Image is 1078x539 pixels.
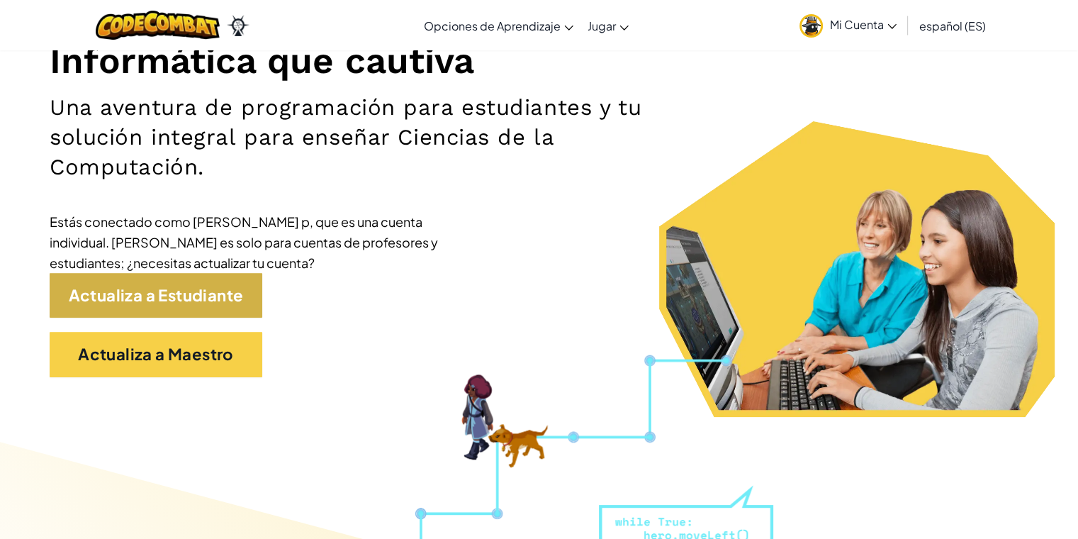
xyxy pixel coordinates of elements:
a: Mi Cuenta [792,3,904,48]
span: Mi Cuenta [830,17,897,32]
span: Jugar [588,18,616,33]
span: español (ES) [919,18,986,33]
span: Opciones de Aprendizaje [424,18,561,33]
img: Ozaria [227,15,249,36]
a: español (ES) [912,6,993,45]
a: Actualiza a Maestro [50,332,262,377]
a: Jugar [580,6,636,45]
h1: Informática que cautiva [50,38,1028,82]
img: avatar [799,14,823,38]
a: Opciones de Aprendizaje [417,6,580,45]
div: Estás conectado como [PERSON_NAME] p, que es una cuenta individual. [PERSON_NAME] es solo para cu... [50,211,475,273]
img: Logotipo de CodeCombat [96,11,220,40]
a: Actualiza a Estudiante [50,273,262,318]
h2: Una aventura de programación para estudiantes y tu solución integral para enseñar Ciencias de la ... [50,93,705,183]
